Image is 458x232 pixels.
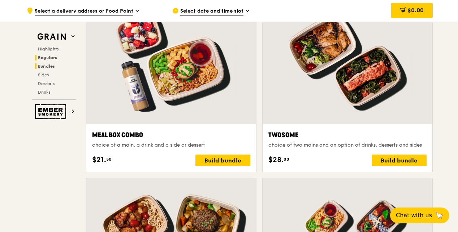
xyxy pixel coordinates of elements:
[38,64,55,69] span: Bundles
[396,211,432,220] span: Chat with us
[38,46,59,52] span: Highlights
[92,155,106,165] span: $21.
[268,142,427,149] div: choice of two mains and an option of drinks, desserts and sides
[268,155,284,165] span: $28.
[180,8,243,15] span: Select date and time slot
[38,72,49,77] span: Sides
[35,104,68,119] img: Ember Smokery web logo
[284,156,289,162] span: 00
[372,155,427,166] div: Build bundle
[92,142,250,149] div: choice of a main, a drink and a side or dessert
[106,156,112,162] span: 50
[38,81,55,86] span: Desserts
[268,130,427,140] div: Twosome
[195,155,250,166] div: Build bundle
[407,7,424,14] span: $0.00
[38,55,57,60] span: Regulars
[390,208,449,223] button: Chat with us🦙
[92,130,250,140] div: Meal Box Combo
[35,30,68,43] img: Grain web logo
[35,8,133,15] span: Select a delivery address or Food Point
[38,90,50,95] span: Drinks
[435,211,444,220] span: 🦙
